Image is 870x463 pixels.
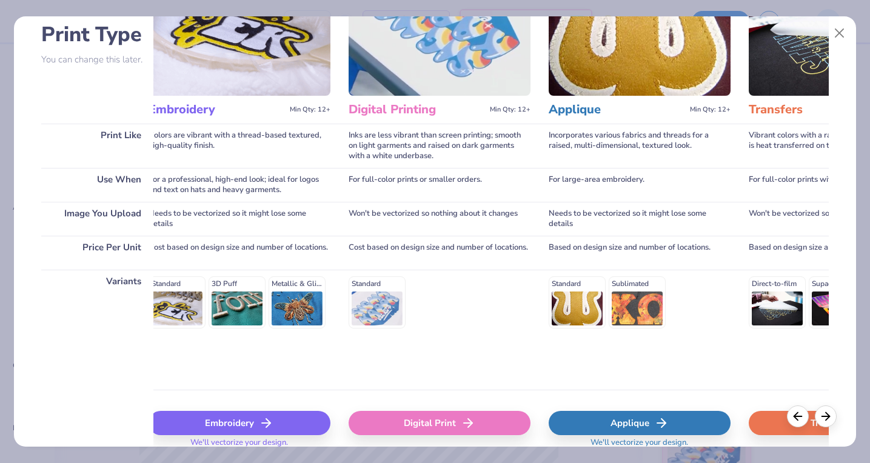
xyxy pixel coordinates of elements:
div: For full-color prints or smaller orders. [349,168,530,202]
div: Cost based on design size and number of locations. [149,236,330,270]
div: Use When [41,168,153,202]
span: We'll vectorize your design. [186,438,293,455]
h3: Digital Printing [349,102,485,118]
h3: Embroidery [149,102,285,118]
div: For a professional, high-end look; ideal for logos and text on hats and heavy garments. [149,168,330,202]
div: Embroidery [149,411,330,435]
div: Variants [41,270,153,390]
div: Price Per Unit [41,236,153,270]
div: Incorporates various fabrics and threads for a raised, multi-dimensional, textured look. [549,124,731,168]
button: Close [828,22,851,45]
h3: Applique [549,102,685,118]
div: Image You Upload [41,202,153,236]
div: Digital Print [349,411,530,435]
div: Cost based on design size and number of locations. [349,236,530,270]
div: Colors are vibrant with a thread-based textured, high-quality finish. [149,124,330,168]
span: Min Qty: 12+ [490,105,530,114]
div: Print Like [41,124,153,168]
div: Needs to be vectorized so it might lose some details [149,202,330,236]
p: You can change this later. [41,55,153,65]
div: Inks are less vibrant than screen printing; smooth on light garments and raised on dark garments ... [349,124,530,168]
span: Min Qty: 12+ [690,105,731,114]
span: Min Qty: 12+ [290,105,330,114]
div: Based on design size and number of locations. [549,236,731,270]
div: For large-area embroidery. [549,168,731,202]
div: Applique [549,411,731,435]
div: Needs to be vectorized so it might lose some details [549,202,731,236]
div: Won't be vectorized so nothing about it changes [349,202,530,236]
span: We'll vectorize your design. [586,438,693,455]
